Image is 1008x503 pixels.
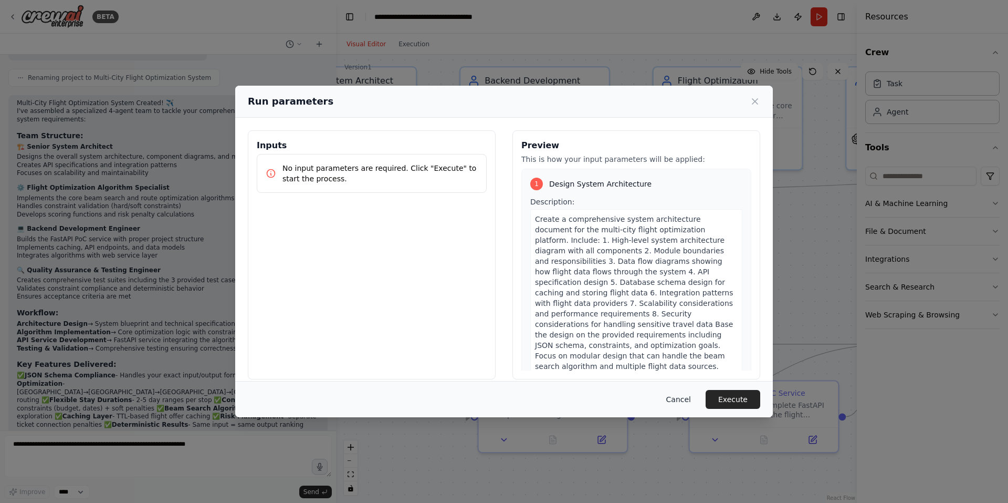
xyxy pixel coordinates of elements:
h3: Preview [521,139,751,152]
span: Create a comprehensive system architecture document for the multi-city flight optimization platfo... [535,215,733,371]
p: This is how your input parameters will be applied: [521,154,751,165]
button: Cancel [658,390,699,409]
p: No input parameters are required. Click "Execute" to start the process. [282,163,478,184]
span: Description: [530,198,574,206]
h3: Inputs [257,139,487,152]
span: Design System Architecture [549,179,652,189]
h2: Run parameters [248,94,333,109]
div: 1 [530,178,543,190]
button: Execute [706,390,760,409]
